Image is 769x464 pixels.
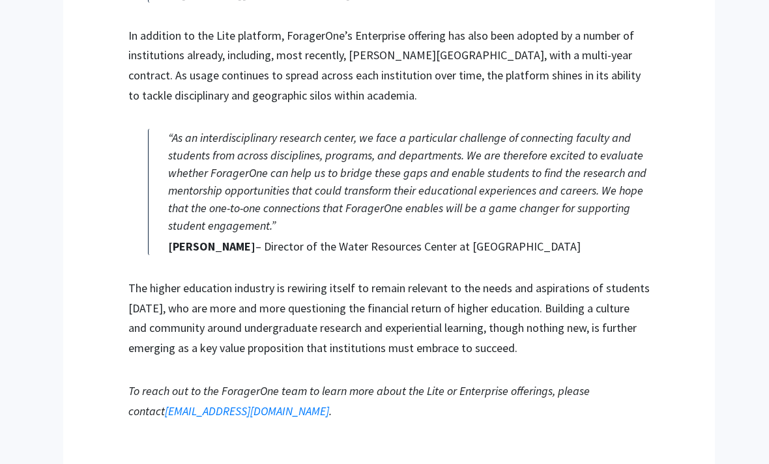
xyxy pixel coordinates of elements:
[129,27,650,106] p: In addition to the Lite platform, ForagerOne’s Enterprise offering has also been adopted by a num...
[129,384,590,419] i: To reach out to the ForagerOne team to learn more about the Lite or Enterprise offerings, please ...
[129,279,650,359] p: The higher education industry is rewiring itself to remain relevant to the needs and aspirations ...
[169,239,256,254] b: [PERSON_NAME]
[10,405,55,454] iframe: Chat
[149,130,650,256] blockquote: “As an interdisciplinary research center, we face a particular challenge of connecting faculty an...
[166,404,330,419] a: Opens in a new tab
[169,238,650,256] div: – Director of the Water Resources Center at [GEOGRAPHIC_DATA]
